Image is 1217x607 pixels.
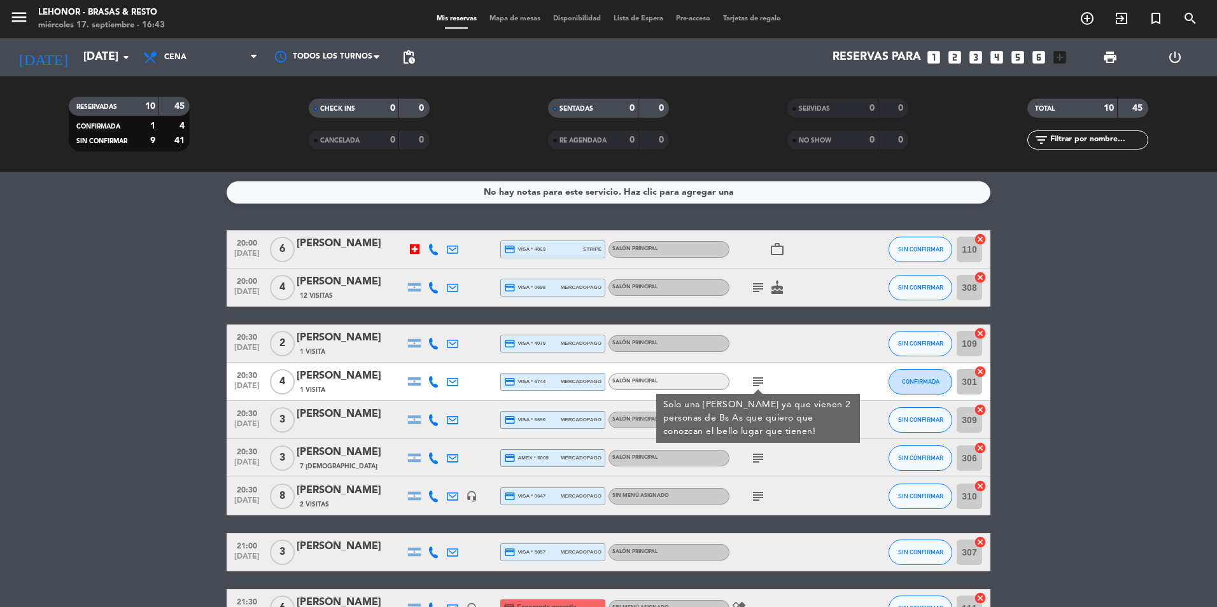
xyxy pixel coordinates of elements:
[10,8,29,31] button: menu
[504,376,545,387] span: visa * 6744
[898,136,906,144] strong: 0
[300,291,333,301] span: 12 Visitas
[967,49,984,66] i: looks_3
[270,407,295,433] span: 3
[231,367,263,382] span: 20:30
[10,43,77,71] i: [DATE]
[612,417,658,422] span: SALÓN PRINCIPAL
[898,454,943,461] span: SIN CONFIRMAR
[612,549,658,554] span: SALÓN PRINCIPAL
[504,338,516,349] i: credit_card
[663,398,854,438] div: Solo una [PERSON_NAME] ya que vienen 2 personas de Bs As que quiero que conozcan el bello lugar q...
[898,246,943,253] span: SIN CONFIRMAR
[297,274,405,290] div: [PERSON_NAME]
[630,136,635,144] strong: 0
[898,284,943,291] span: SIN CONFIRMAR
[231,538,263,552] span: 21:00
[770,242,785,257] i: work_outline
[504,452,516,464] i: credit_card
[504,414,516,426] i: credit_card
[270,445,295,471] span: 3
[889,540,952,565] button: SIN CONFIRMAR
[164,53,186,62] span: Cena
[717,15,787,22] span: Tarjetas de regalo
[76,138,127,144] span: SIN CONFIRMAR
[231,382,263,396] span: [DATE]
[833,51,921,64] span: Reservas para
[1143,38,1207,76] div: LOG OUT
[946,49,963,66] i: looks_two
[390,104,395,113] strong: 0
[504,452,549,464] span: amex * 6009
[270,369,295,394] span: 4
[889,369,952,394] button: CONFIRMADA
[504,491,545,502] span: visa * 0647
[231,235,263,249] span: 20:00
[750,450,766,466] i: subject
[231,496,263,511] span: [DATE]
[179,122,187,130] strong: 4
[898,104,906,113] strong: 0
[561,415,601,424] span: mercadopago
[504,244,545,255] span: visa * 4063
[231,273,263,288] span: 20:00
[38,19,165,32] div: miércoles 17. septiembre - 16:43
[988,49,1005,66] i: looks_4
[1049,133,1148,147] input: Filtrar por nombre...
[612,455,658,460] span: SALÓN PRINCIPAL
[559,137,607,144] span: RE AGENDADA
[231,482,263,496] span: 20:30
[297,368,405,384] div: [PERSON_NAME]
[401,50,416,65] span: pending_actions
[561,492,601,500] span: mercadopago
[504,547,545,558] span: visa * 5857
[974,327,987,340] i: cancel
[466,491,477,502] i: headset_mic
[561,339,601,347] span: mercadopago
[1009,49,1026,66] i: looks_5
[670,15,717,22] span: Pre-acceso
[504,338,545,349] span: visa * 4079
[1080,11,1095,26] i: add_circle_outline
[174,102,187,111] strong: 45
[1167,50,1183,65] i: power_settings_new
[320,106,355,112] span: CHECK INS
[504,414,545,426] span: visa * 6690
[484,185,734,200] div: No hay notas para este servicio. Haz clic para agregar una
[297,444,405,461] div: [PERSON_NAME]
[974,233,987,246] i: cancel
[174,136,187,145] strong: 41
[974,271,987,284] i: cancel
[607,15,670,22] span: Lista de Espera
[770,280,785,295] i: cake
[799,106,830,112] span: SERVIDAS
[300,347,325,357] span: 1 Visita
[231,458,263,473] span: [DATE]
[547,15,607,22] span: Disponibilidad
[297,235,405,252] div: [PERSON_NAME]
[231,249,263,264] span: [DATE]
[974,365,987,378] i: cancel
[1148,11,1164,26] i: turned_in_not
[659,104,666,113] strong: 0
[150,136,155,145] strong: 9
[1034,132,1049,148] i: filter_list
[300,385,325,395] span: 1 Visita
[889,407,952,433] button: SIN CONFIRMAR
[504,376,516,387] i: credit_card
[76,104,117,110] span: RESERVADAS
[270,331,295,356] span: 2
[231,405,263,420] span: 20:30
[974,536,987,548] i: cancel
[297,482,405,499] div: [PERSON_NAME]
[1052,49,1068,66] i: add_box
[561,377,601,386] span: mercadopago
[231,552,263,567] span: [DATE]
[750,489,766,504] i: subject
[231,288,263,302] span: [DATE]
[270,540,295,565] span: 3
[561,283,601,291] span: mercadopago
[1035,106,1055,112] span: TOTAL
[750,374,766,389] i: subject
[898,492,943,499] span: SIN CONFIRMAR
